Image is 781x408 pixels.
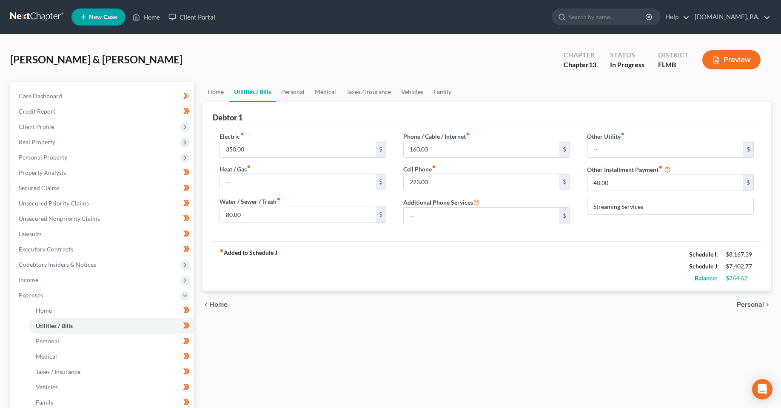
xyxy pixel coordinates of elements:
input: -- [587,174,743,191]
i: fiber_manual_record [247,165,251,169]
span: Personal [737,301,764,308]
label: Phone / Cable / Internet [403,132,470,141]
a: Home [202,82,229,102]
span: Personal Property [19,154,67,161]
a: Home [128,9,164,25]
button: Personal chevron_right [737,301,771,308]
a: Credit Report [12,104,194,119]
span: Property Analysis [19,169,66,176]
a: Home [29,303,194,318]
i: fiber_manual_record [240,132,244,136]
span: Utilities / Bills [36,322,73,329]
a: Vehicles [396,82,428,102]
span: Codebtors Insiders & Notices [19,261,96,268]
input: Specify... [587,198,753,214]
strong: Schedule J: [689,262,719,270]
div: Debtor 1 [213,112,242,123]
span: Credit Report [19,108,55,115]
span: Vehicles [36,383,58,391]
span: Unsecured Priority Claims [19,200,89,207]
input: -- [404,208,559,224]
a: Personal [276,82,310,102]
div: $7,402.77 [726,262,754,271]
div: Chapter [564,50,596,60]
label: Other Utility [587,132,625,141]
div: In Progress [610,60,644,70]
div: $ [743,174,753,191]
div: $ [376,174,386,190]
a: Medical [29,349,194,364]
div: FLMB [658,60,689,70]
a: Personal [29,334,194,349]
span: Personal [36,337,59,345]
strong: Added to Schedule J [219,248,277,284]
a: Client Portal [164,9,219,25]
i: fiber_manual_record [658,165,663,169]
a: Case Dashboard [12,88,194,104]
strong: Schedule I: [689,251,718,258]
div: $764.62 [726,274,754,282]
a: Taxes / Insurance [29,364,194,379]
a: Help [661,9,690,25]
input: Search by name... [569,9,647,25]
span: [PERSON_NAME] & [PERSON_NAME] [10,53,182,66]
input: -- [404,141,559,157]
span: Medical [36,353,57,360]
label: Electric [219,132,244,141]
input: -- [587,141,743,157]
a: Executory Contracts [12,242,194,257]
button: chevron_left Home [202,301,228,308]
a: Utilities / Bills [29,318,194,334]
a: Property Analysis [12,165,194,180]
input: -- [220,174,376,190]
span: Real Property [19,138,55,146]
div: $ [743,141,753,157]
div: $8,167.39 [726,250,754,259]
a: Unsecured Nonpriority Claims [12,211,194,226]
button: Preview [702,50,761,69]
div: $ [559,141,570,157]
div: $ [559,174,570,190]
i: fiber_manual_record [621,132,625,136]
div: District [658,50,689,60]
div: Status [610,50,644,60]
span: Client Profile [19,123,54,130]
div: $ [559,208,570,224]
div: $ [376,141,386,157]
span: Family [36,399,54,406]
a: Lawsuits [12,226,194,242]
i: fiber_manual_record [219,248,224,253]
i: fiber_manual_record [432,165,436,169]
span: Executory Contracts [19,245,73,253]
label: Additional Phone Services [403,197,480,207]
div: Open Intercom Messenger [752,379,772,399]
input: -- [220,141,376,157]
a: Unsecured Priority Claims [12,196,194,211]
span: Lawsuits [19,230,42,237]
a: Secured Claims [12,180,194,196]
label: Cell Phone [403,165,436,174]
span: Home [209,301,228,308]
a: Vehicles [29,379,194,395]
label: Heat / Gas [219,165,251,174]
label: Other Installment Payment [587,165,663,174]
span: Home [36,307,52,314]
span: New Case [89,14,117,20]
span: Unsecured Nonpriority Claims [19,215,100,222]
label: Water / Sewer / Trash [219,197,281,206]
i: fiber_manual_record [466,132,470,136]
a: Utilities / Bills [229,82,276,102]
div: $ [376,206,386,223]
a: Family [428,82,456,102]
span: Income [19,276,38,283]
span: Case Dashboard [19,92,62,100]
input: -- [404,174,559,190]
div: Chapter [564,60,596,70]
span: 13 [589,60,596,68]
span: Taxes / Insurance [36,368,80,375]
i: chevron_left [202,301,209,308]
span: Secured Claims [19,184,60,191]
a: Medical [310,82,341,102]
strong: Balance: [695,274,717,282]
a: Taxes / Insurance [341,82,396,102]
